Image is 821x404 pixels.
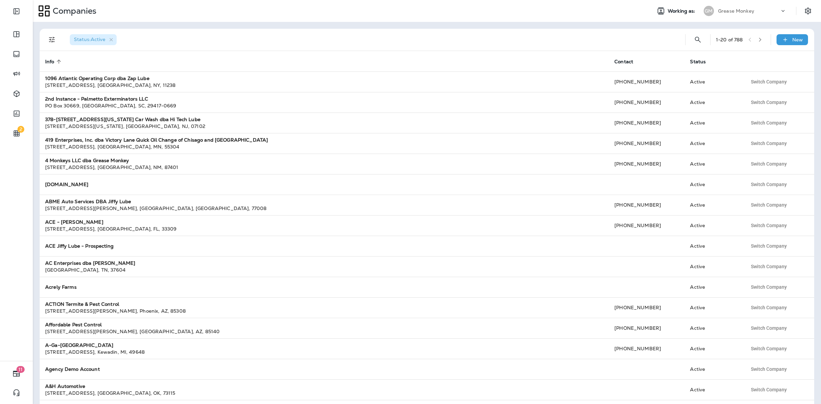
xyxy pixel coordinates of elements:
td: Active [685,92,741,113]
td: [PHONE_NUMBER] [609,154,685,174]
td: Active [685,277,741,297]
span: Working as: [668,8,697,14]
strong: 378-[STREET_ADDRESS][US_STATE] Car Wash dba Hi Tech Lube [45,116,200,122]
button: Switch Company [747,261,791,272]
strong: 1096 Atlantic Operating Corp dba Zap Lube [45,75,149,81]
span: Switch Company [751,285,787,289]
button: Settings [802,5,814,17]
button: Switch Company [747,323,791,333]
td: [PHONE_NUMBER] [609,71,685,92]
button: Switch Company [747,159,791,169]
button: 2 [7,127,26,140]
strong: ACTION Termite & Pest Control [45,301,119,307]
span: Status [690,59,706,65]
strong: 419 Enterprises, Inc. dba Victory Lane Quick Oil Change of Chisago and [GEOGRAPHIC_DATA] [45,137,268,143]
button: Expand Sidebar [7,4,26,18]
strong: AC Enterprises dba [PERSON_NAME] [45,260,135,266]
span: Contact [614,58,642,65]
button: Switch Company [747,302,791,313]
td: Active [685,113,741,133]
p: Companies [50,6,96,16]
strong: 4 Monkeys LLC dba Grease Monkey [45,157,129,164]
td: Active [685,154,741,174]
td: [PHONE_NUMBER] [609,113,685,133]
span: Switch Company [751,100,787,105]
span: Switch Company [751,120,787,125]
button: Switch Company [747,138,791,148]
span: Contact [614,59,633,65]
td: [PHONE_NUMBER] [609,195,685,215]
td: [PHONE_NUMBER] [609,92,685,113]
button: Switch Company [747,118,791,128]
div: [STREET_ADDRESS] , [GEOGRAPHIC_DATA] , FL , 33309 [45,225,603,232]
td: [PHONE_NUMBER] [609,297,685,318]
div: [STREET_ADDRESS][PERSON_NAME] , [GEOGRAPHIC_DATA] , AZ , 85140 [45,328,603,335]
strong: A&H Automotive [45,383,85,389]
p: Grease Monkey [718,8,754,14]
span: Status : Active [74,36,105,42]
span: Switch Company [751,141,787,146]
span: Switch Company [751,387,787,392]
td: Active [685,256,741,277]
span: Switch Company [751,79,787,84]
span: Switch Company [751,203,787,207]
button: 11 [7,367,26,380]
span: Status [690,58,715,65]
button: Switch Company [747,343,791,354]
div: Status:Active [70,34,117,45]
button: Switch Company [747,77,791,87]
span: Switch Company [751,326,787,330]
td: Active [685,174,741,195]
td: Active [685,133,741,154]
td: Active [685,71,741,92]
span: Switch Company [751,182,787,187]
div: [STREET_ADDRESS] , [GEOGRAPHIC_DATA] , NM , 87401 [45,164,603,171]
span: 11 [16,366,25,373]
span: Switch Company [751,367,787,372]
span: Switch Company [751,244,787,248]
span: Switch Company [751,264,787,269]
button: Switch Company [747,385,791,395]
button: Switch Company [747,364,791,374]
td: Active [685,338,741,359]
td: Active [685,195,741,215]
div: PO Box 30669 , [GEOGRAPHIC_DATA] , SC , 29417-0669 [45,102,603,109]
td: [PHONE_NUMBER] [609,215,685,236]
span: Info [45,59,54,65]
button: Switch Company [747,200,791,210]
strong: Affordable Pest Control [45,322,102,328]
button: Search Companies [691,33,705,47]
td: Active [685,297,741,318]
button: Filters [45,33,59,47]
div: GM [704,6,714,16]
div: [STREET_ADDRESS] , Kewadin , MI , 49648 [45,349,603,355]
td: [PHONE_NUMBER] [609,133,685,154]
strong: ACE - [PERSON_NAME] [45,219,103,225]
div: [GEOGRAPHIC_DATA] , TN , 37604 [45,266,603,273]
strong: ACE Jiffy Lube - Prospecting [45,243,114,249]
button: Switch Company [747,97,791,107]
button: Switch Company [747,179,791,190]
strong: Acrely Farms [45,284,77,290]
span: Switch Company [751,223,787,228]
div: [STREET_ADDRESS][PERSON_NAME] , Phoenix , AZ , 85308 [45,308,603,314]
td: Active [685,379,741,400]
span: Switch Company [751,346,787,351]
button: Switch Company [747,241,791,251]
td: Active [685,215,741,236]
div: [STREET_ADDRESS] , [GEOGRAPHIC_DATA] , NY , 11238 [45,82,603,89]
div: [STREET_ADDRESS] , [GEOGRAPHIC_DATA] , MN , 55304 [45,143,603,150]
strong: ABME Auto Services DBA Jiffy Lube [45,198,131,205]
p: New [792,37,803,42]
div: [STREET_ADDRESS] , [GEOGRAPHIC_DATA] , OK , 73115 [45,390,603,396]
td: Active [685,236,741,256]
strong: Agency Demo Account [45,366,100,372]
span: Switch Company [751,161,787,166]
td: [PHONE_NUMBER] [609,318,685,338]
strong: 2nd Instance - Palmetto Exterminators LLC [45,96,148,102]
td: Active [685,318,741,338]
button: Switch Company [747,282,791,292]
strong: [DOMAIN_NAME] [45,181,88,187]
div: 1 - 20 of 788 [716,37,743,42]
td: Active [685,359,741,379]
